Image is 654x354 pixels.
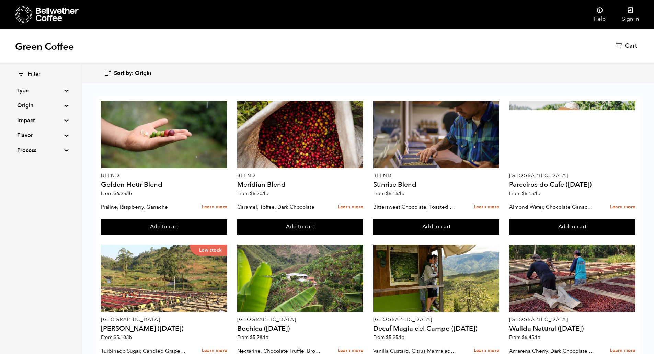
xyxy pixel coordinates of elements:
bdi: 6.20 [250,190,268,197]
span: $ [522,334,525,341]
button: Add to cart [373,219,500,235]
button: Add to cart [509,219,635,235]
bdi: 5.78 [250,334,268,341]
span: $ [250,334,253,341]
p: Blend [373,173,500,178]
a: Cart [616,42,639,50]
span: Cart [625,42,637,50]
button: Add to cart [237,219,364,235]
span: From [101,334,132,341]
h4: Golden Hour Blend [101,181,227,188]
p: [GEOGRAPHIC_DATA] [509,317,635,322]
bdi: 6.15 [386,190,404,197]
a: Learn more [474,200,499,215]
h4: Sunrise Blend [373,181,500,188]
span: /lb [262,334,268,341]
p: Bittersweet Chocolate, Toasted Marshmallow, Candied Orange, Praline [373,202,459,212]
span: From [373,190,404,197]
h4: Decaf Magia del Campo ([DATE]) [373,325,500,332]
span: $ [114,334,116,341]
span: From [509,190,540,197]
span: Sort by: Origin [114,70,151,77]
span: /lb [126,334,132,341]
a: Learn more [202,200,227,215]
span: From [237,190,268,197]
p: Caramel, Toffee, Dark Chocolate [237,202,323,212]
summary: Impact [17,116,65,125]
p: [GEOGRAPHIC_DATA] [373,317,500,322]
span: /lb [262,190,268,197]
span: /lb [126,190,132,197]
summary: Type [17,87,65,95]
span: /lb [398,334,404,341]
span: $ [386,190,389,197]
summary: Origin [17,101,65,110]
summary: Process [17,146,65,155]
bdi: 6.45 [522,334,540,341]
h4: [PERSON_NAME] ([DATE]) [101,325,227,332]
span: /lb [534,190,540,197]
bdi: 5.10 [114,334,132,341]
h1: Green Coffee [15,41,74,53]
span: /lb [398,190,404,197]
bdi: 6.25 [114,190,132,197]
p: [GEOGRAPHIC_DATA] [237,317,364,322]
h4: Meridian Blend [237,181,364,188]
span: $ [386,334,389,341]
span: From [237,334,268,341]
button: Add to cart [101,219,227,235]
span: From [509,334,540,341]
summary: Flavor [17,131,65,139]
bdi: 5.25 [386,334,404,341]
p: Blend [237,173,364,178]
p: Almond Wafer, Chocolate Ganache, Bing Cherry [509,202,595,212]
button: Sort by: Origin [104,65,151,81]
p: [GEOGRAPHIC_DATA] [509,173,635,178]
span: $ [522,190,525,197]
h4: Parceiros do Cafe ([DATE]) [509,181,635,188]
a: Learn more [338,200,363,215]
p: Praline, Raspberry, Ganache [101,202,187,212]
p: [GEOGRAPHIC_DATA] [101,317,227,322]
span: $ [114,190,116,197]
span: From [373,334,404,341]
p: Blend [101,173,227,178]
span: /lb [534,334,540,341]
p: Low stock [190,245,227,256]
a: Learn more [610,200,635,215]
a: Low stock [101,245,227,312]
span: Filter [28,70,41,78]
bdi: 6.15 [522,190,540,197]
span: $ [250,190,253,197]
h4: Bochica ([DATE]) [237,325,364,332]
span: From [101,190,132,197]
h4: Walida Natural ([DATE]) [509,325,635,332]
